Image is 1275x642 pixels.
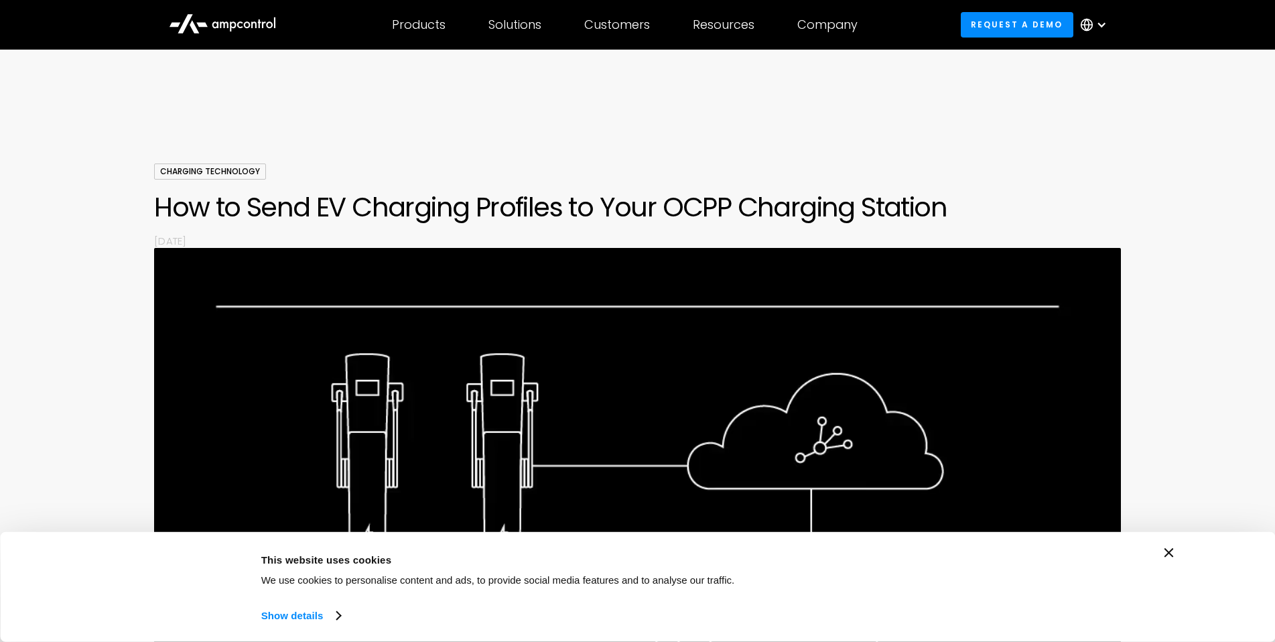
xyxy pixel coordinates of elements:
[392,17,446,32] div: Products
[261,574,735,586] span: We use cookies to personalise content and ads, to provide social media features and to analyse ou...
[488,17,541,32] div: Solutions
[154,234,1120,248] p: [DATE]
[797,17,858,32] div: Company
[1164,548,1174,558] button: Close banner
[584,17,650,32] div: Customers
[961,12,1073,37] a: Request a demo
[693,17,754,32] div: Resources
[154,164,266,180] div: Charging Technology
[154,191,1120,223] h1: How to Send EV Charging Profiles to Your OCPP Charging Station
[261,606,340,626] a: Show details
[261,552,918,568] div: This website uses cookies
[948,548,1140,587] button: Okay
